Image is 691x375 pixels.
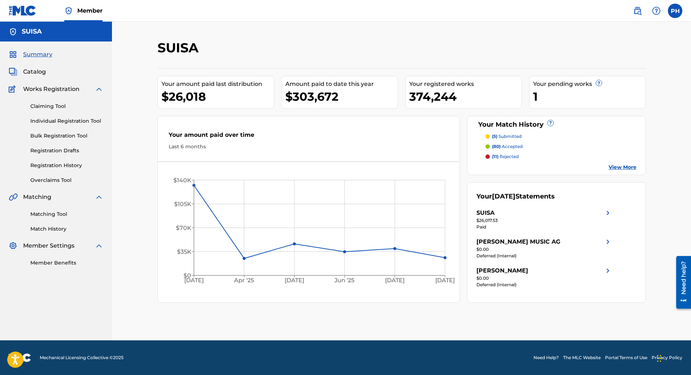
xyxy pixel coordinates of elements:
[30,259,103,267] a: Member Benefits
[23,85,79,93] span: Works Registration
[655,340,691,375] iframe: Chat Widget
[485,133,636,140] a: (5) submitted
[649,4,664,18] div: Help
[492,154,498,159] span: (11)
[476,253,612,259] div: Deferred (Internal)
[30,225,103,233] a: Match History
[476,266,612,288] a: [PERSON_NAME]right chevron icon$0.00Deferred (Internal)
[630,4,645,18] a: Public Search
[652,6,661,15] img: help
[161,80,274,88] div: Your amount paid last distribution
[30,176,103,184] a: Overclaims Tool
[9,85,18,93] img: Works Registration
[409,88,522,105] div: 374,244
[604,266,612,275] img: right chevron icon
[604,209,612,217] img: right chevron icon
[174,201,191,208] tspan: $105K
[157,40,202,56] h2: SUISA
[476,209,612,230] a: SUISAright chevron icon$26,017.53Paid
[285,88,398,105] div: $303,672
[605,354,647,361] a: Portal Terms of Use
[161,88,274,105] div: $26,018
[9,67,46,76] a: CatalogCatalog
[40,354,124,361] span: Mechanical Licensing Collective © 2025
[30,147,103,154] a: Registration Drafts
[492,134,497,139] span: (5)
[596,80,602,86] span: ?
[533,80,645,88] div: Your pending works
[668,4,682,18] div: User Menu
[234,277,254,284] tspan: Apr '25
[9,353,31,362] img: logo
[95,241,103,250] img: expand
[23,241,74,250] span: Member Settings
[23,193,51,201] span: Matching
[30,162,103,169] a: Registration History
[657,348,661,369] div: Drag
[23,50,52,59] span: Summary
[9,50,52,59] a: SummarySummary
[77,6,103,15] span: Member
[533,88,645,105] div: 1
[563,354,601,361] a: The MLC Website
[9,67,17,76] img: Catalog
[492,133,522,140] p: submitted
[169,131,449,143] div: Your amount paid over time
[9,241,17,250] img: Member Settings
[492,153,519,160] p: rejected
[476,224,612,230] div: Paid
[476,217,612,224] div: $26,017.53
[476,237,612,259] a: [PERSON_NAME] MUSIC AGright chevron icon$0.00Deferred (Internal)
[64,6,73,15] img: Top Rightsholder
[9,27,17,36] img: Accounts
[604,237,612,246] img: right chevron icon
[476,246,612,253] div: $0.00
[492,144,501,149] span: (80)
[548,120,553,126] span: ?
[30,132,103,140] a: Bulk Registration Tool
[435,277,455,284] tspan: [DATE]
[184,277,203,284] tspan: [DATE]
[176,224,191,231] tspan: $70K
[476,120,636,130] div: Your Match History
[30,210,103,218] a: Matching Tool
[492,143,523,150] p: accepted
[9,5,36,16] img: MLC Logo
[671,253,691,311] iframe: Resource Center
[9,193,18,201] img: Matching
[476,275,612,282] div: $0.00
[476,237,560,246] div: [PERSON_NAME] MUSIC AG
[22,27,42,36] h5: SUISA
[476,209,495,217] div: SUISA
[9,50,17,59] img: Summary
[534,354,559,361] a: Need Help?
[177,248,191,255] tspan: $35K
[385,277,405,284] tspan: [DATE]
[95,85,103,93] img: expand
[169,143,449,151] div: Last 6 months
[652,354,682,361] a: Privacy Policy
[492,192,515,200] span: [DATE]
[485,143,636,150] a: (80) accepted
[633,6,642,15] img: search
[409,80,522,88] div: Your registered works
[476,266,528,275] div: [PERSON_NAME]
[285,277,304,284] tspan: [DATE]
[485,153,636,160] a: (11) rejected
[95,193,103,201] img: expand
[183,272,191,279] tspan: $0
[476,192,555,201] div: Your Statements
[173,177,191,184] tspan: $140K
[609,163,636,171] a: View More
[23,67,46,76] span: Catalog
[476,282,612,288] div: Deferred (Internal)
[30,117,103,125] a: Individual Registration Tool
[30,103,103,110] a: Claiming Tool
[334,277,354,284] tspan: Jun '25
[285,80,398,88] div: Amount paid to date this year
